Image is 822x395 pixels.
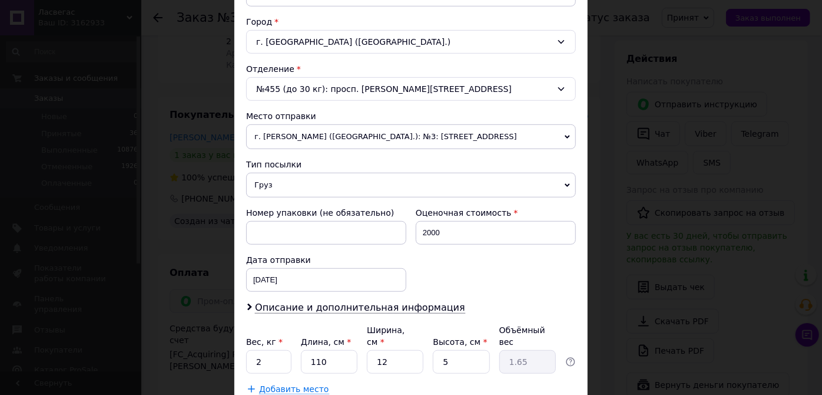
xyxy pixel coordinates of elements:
div: №455 (до 30 кг): просп. [PERSON_NAME][STREET_ADDRESS] [246,77,576,101]
label: Вес, кг [246,337,283,347]
div: Дата отправки [246,254,406,266]
span: Тип посылки [246,160,301,169]
div: Отделение [246,63,576,75]
span: Добавить место [259,384,329,394]
label: Ширина, см [367,325,405,347]
div: г. [GEOGRAPHIC_DATA] ([GEOGRAPHIC_DATA].) [246,30,576,54]
span: Описание и дополнительная информация [255,302,465,314]
div: Оценочная стоимость [416,207,576,219]
label: Длина, см [301,337,351,347]
span: г. [PERSON_NAME] ([GEOGRAPHIC_DATA].): №3: [STREET_ADDRESS] [246,124,576,149]
div: Город [246,16,576,28]
div: Номер упаковки (не обязательно) [246,207,406,219]
span: Груз [246,173,576,197]
span: Место отправки [246,111,316,121]
label: Высота, см [433,337,487,347]
div: Объёмный вес [499,324,556,348]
